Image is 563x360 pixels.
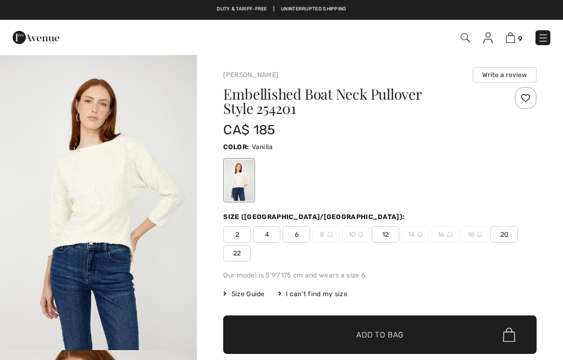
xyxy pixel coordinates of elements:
[253,226,280,243] span: 4
[283,226,310,243] span: 6
[223,315,537,354] button: Add to Bag
[447,232,452,237] img: ring-m.svg
[356,329,404,341] span: Add to Bag
[518,35,522,43] span: 9
[223,87,484,116] h1: Embellished Boat Neck Pullover Style 254201
[461,33,470,42] img: Search
[506,32,515,43] img: Shopping Bag
[401,226,429,243] span: 14
[473,67,537,83] button: Write a review
[223,245,251,261] span: 22
[223,122,275,138] span: CA$ 185
[372,226,399,243] span: 12
[538,32,549,43] img: Menu
[461,226,488,243] span: 18
[13,31,59,42] a: 1ère Avenue
[503,328,515,342] img: Bag.svg
[252,143,273,151] span: Vanilla
[417,232,423,237] img: ring-m.svg
[223,71,278,79] a: [PERSON_NAME]
[506,31,522,44] a: 9
[483,32,493,43] img: My Info
[223,143,249,151] span: Color:
[225,160,253,201] div: Vanilla
[477,232,482,237] img: ring-m.svg
[431,226,459,243] span: 16
[278,289,347,299] div: I can't find my size
[327,232,333,237] img: ring-m.svg
[223,212,407,222] div: Size ([GEOGRAPHIC_DATA]/[GEOGRAPHIC_DATA]):
[223,289,264,299] span: Size Guide
[358,232,363,237] img: ring-m.svg
[13,26,59,48] img: 1ère Avenue
[490,226,518,243] span: 20
[312,226,340,243] span: 8
[223,270,537,280] div: Our model is 5'9"/175 cm and wears a size 6.
[223,226,251,243] span: 2
[342,226,369,243] span: 10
